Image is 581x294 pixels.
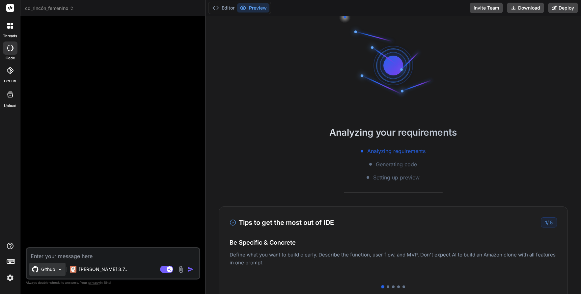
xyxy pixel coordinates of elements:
img: icon [187,266,194,273]
p: Github [41,266,55,273]
span: Analyzing requirements [367,147,426,155]
label: code [6,55,15,61]
span: cd_rincón_femenino [25,5,74,12]
span: privacy [88,281,100,284]
button: Editor [210,3,237,13]
img: settings [5,272,16,283]
img: Pick Models [57,267,63,272]
h3: Tips to get the most out of IDE [230,218,334,227]
span: Setting up preview [373,174,420,181]
p: [PERSON_NAME] 3.7.. [79,266,127,273]
h4: Be Specific & Concrete [230,238,557,247]
label: threads [3,33,17,39]
span: 1 [545,220,547,225]
button: Preview [237,3,269,13]
h2: Analyzing your requirements [206,125,581,139]
button: Deploy [548,3,578,13]
label: GitHub [4,78,16,84]
span: 5 [550,220,553,225]
span: Generating code [376,160,417,168]
img: Claude 3.7 Sonnet (Anthropic) [70,266,76,273]
div: / [541,217,557,227]
label: Upload [4,103,16,109]
button: Invite Team [470,3,503,13]
button: Download [507,3,544,13]
img: attachment [177,266,185,273]
p: Always double-check its answers. Your in Bind [26,280,200,286]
